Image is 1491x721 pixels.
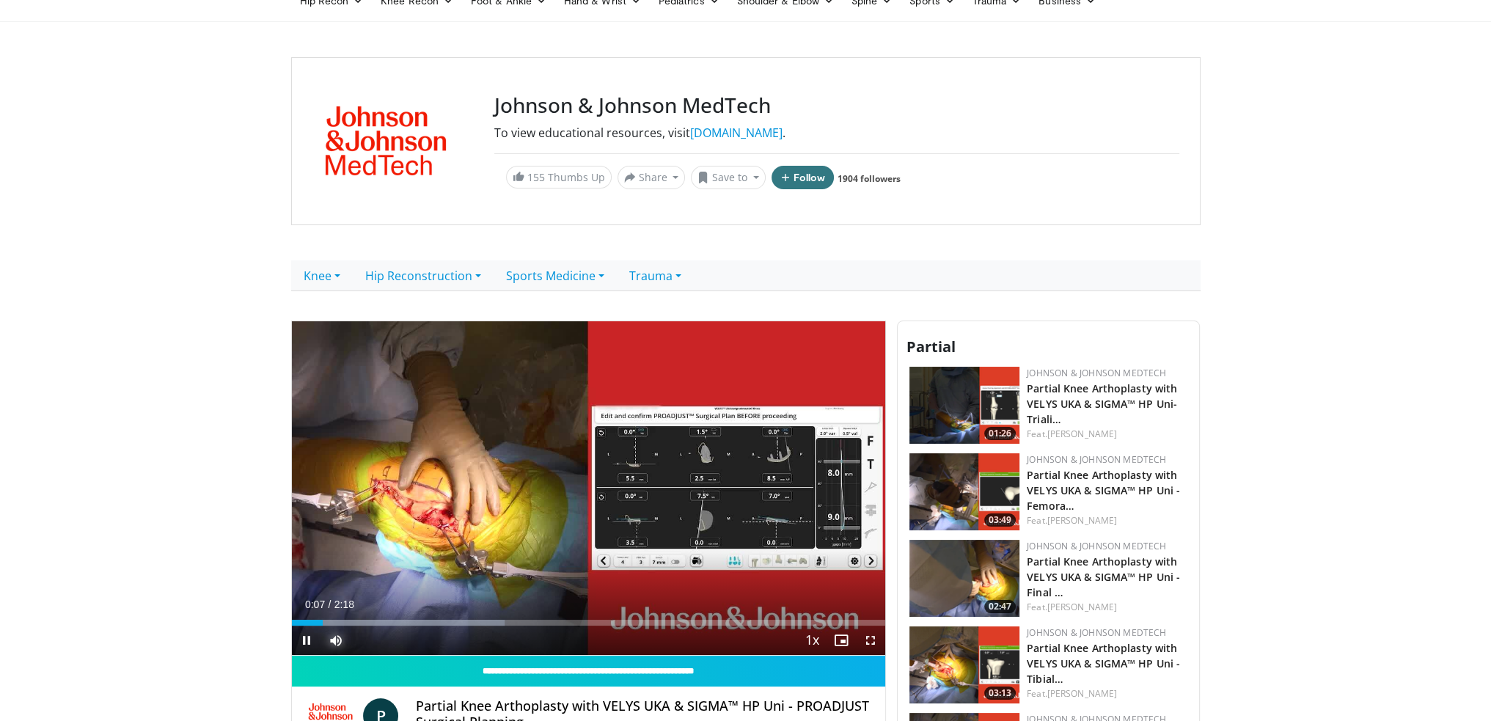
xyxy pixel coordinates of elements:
button: Follow [772,166,835,189]
a: 02:47 [909,540,1019,617]
a: 03:13 [909,626,1019,703]
button: Share [618,166,686,189]
div: To view educational resources, visit . [494,124,1179,142]
a: 1904 followers [838,172,901,185]
button: Fullscreen [856,626,885,655]
a: Partial Knee Arthoplasty with VELYS UKA & SIGMA™ HP Uni- Triali… [1027,381,1177,426]
a: [PERSON_NAME] [1047,687,1117,700]
h3: Johnson & Johnson MedTech [494,93,1179,118]
div: Feat. [1027,514,1187,527]
button: Playback Rate [797,626,827,655]
a: [PERSON_NAME] [1047,601,1117,613]
a: Sports Medicine [494,260,617,291]
a: [PERSON_NAME] [1047,514,1117,527]
span: 0:07 [305,599,325,610]
a: Partial Knee Arthoplasty with VELYS UKA & SIGMA™ HP Uni - Final … [1027,555,1180,599]
a: 155 Thumbs Up [506,166,612,189]
a: Johnson & Johnson MedTech [1027,540,1166,552]
button: Pause [292,626,321,655]
div: Progress Bar [292,620,886,626]
a: Knee [291,260,353,291]
img: fca33e5d-2676-4c0d-8432-0e27cf4af401.png.150x105_q85_crop-smart_upscale.png [909,626,1019,703]
a: 03:49 [909,453,1019,530]
span: Partial [906,337,956,356]
img: 2dac1888-fcb6-4628-a152-be974a3fbb82.png.150x105_q85_crop-smart_upscale.png [909,540,1019,617]
button: Mute [321,626,351,655]
div: Feat. [1027,687,1187,700]
img: 13513cbe-2183-4149-ad2a-2a4ce2ec625a.png.150x105_q85_crop-smart_upscale.png [909,453,1019,530]
button: Save to [691,166,766,189]
span: 2:18 [334,599,354,610]
a: Johnson & Johnson MedTech [1027,626,1166,639]
span: 155 [527,170,545,184]
span: 03:49 [984,513,1016,527]
a: Johnson & Johnson MedTech [1027,453,1166,466]
a: [DOMAIN_NAME] [690,125,783,141]
button: Enable picture-in-picture mode [827,626,856,655]
span: / [329,599,331,610]
a: Johnson & Johnson MedTech [1027,367,1166,379]
a: Hip Reconstruction [353,260,494,291]
a: Trauma [617,260,694,291]
a: Partial Knee Arthoplasty with VELYS UKA & SIGMA™ HP Uni - Tibial… [1027,641,1180,686]
span: 01:26 [984,427,1016,440]
video-js: Video Player [292,321,886,656]
div: Feat. [1027,601,1187,614]
a: [PERSON_NAME] [1047,428,1117,440]
a: 01:26 [909,367,1019,444]
img: 54517014-b7e0-49d7-8366-be4d35b6cc59.png.150x105_q85_crop-smart_upscale.png [909,367,1019,444]
span: 03:13 [984,687,1016,700]
div: Feat. [1027,428,1187,441]
span: 02:47 [984,600,1016,613]
a: Partial Knee Arthoplasty with VELYS UKA & SIGMA™ HP Uni - Femora… [1027,468,1180,513]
